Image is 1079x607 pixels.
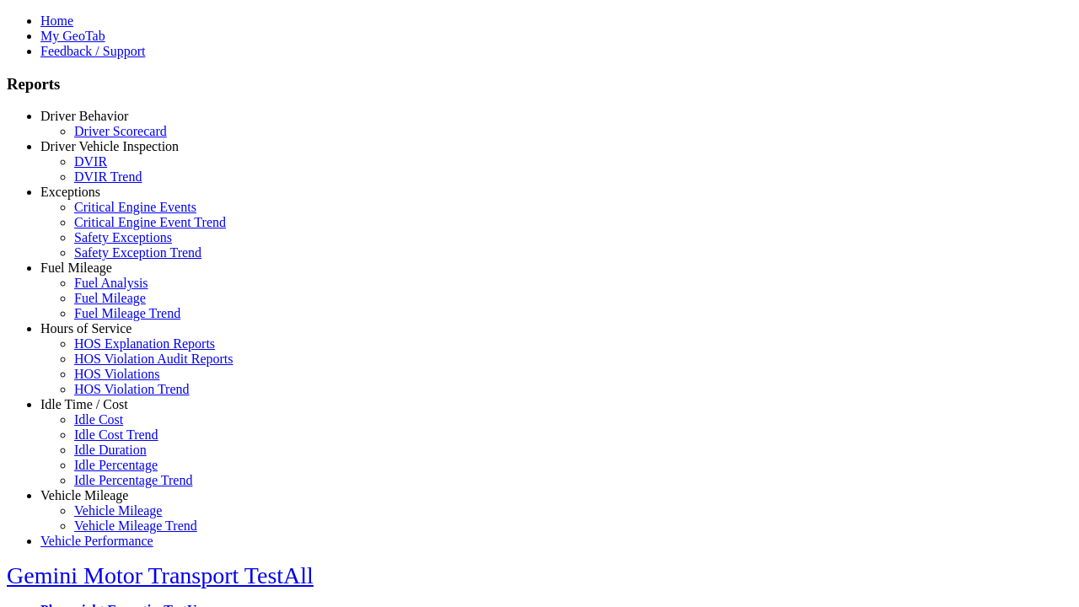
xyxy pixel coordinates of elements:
[40,397,128,411] a: Idle Time / Cost
[74,518,197,533] a: Vehicle Mileage Trend
[40,109,128,123] a: Driver Behavior
[74,276,148,290] a: Fuel Analysis
[74,382,190,396] a: HOS Violation Trend
[74,245,201,260] a: Safety Exception Trend
[74,367,159,381] a: HOS Violations
[74,336,215,351] a: HOS Explanation Reports
[74,352,234,366] a: HOS Violation Audit Reports
[40,29,105,43] a: My GeoTab
[74,169,142,184] a: DVIR Trend
[74,427,158,442] a: Idle Cost Trend
[74,215,226,229] a: Critical Engine Event Trend
[74,443,147,457] a: Idle Duration
[74,230,172,244] a: Safety Exceptions
[74,503,162,518] a: Vehicle Mileage
[40,13,73,28] a: Home
[40,534,153,548] a: Vehicle Performance
[40,321,132,336] a: Hours of Service
[7,562,314,588] a: Gemini Motor Transport TestAll
[40,185,100,199] a: Exceptions
[74,473,192,487] a: Idle Percentage Trend
[40,44,145,58] a: Feedback / Support
[74,200,196,214] a: Critical Engine Events
[40,488,128,502] a: Vehicle Mileage
[74,412,123,427] a: Idle Cost
[40,139,179,153] a: Driver Vehicle Inspection
[74,124,167,138] a: Driver Scorecard
[7,75,1072,94] h3: Reports
[74,154,107,169] a: DVIR
[74,306,180,320] a: Fuel Mileage Trend
[74,458,158,472] a: Idle Percentage
[40,261,112,275] a: Fuel Mileage
[74,291,146,305] a: Fuel Mileage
